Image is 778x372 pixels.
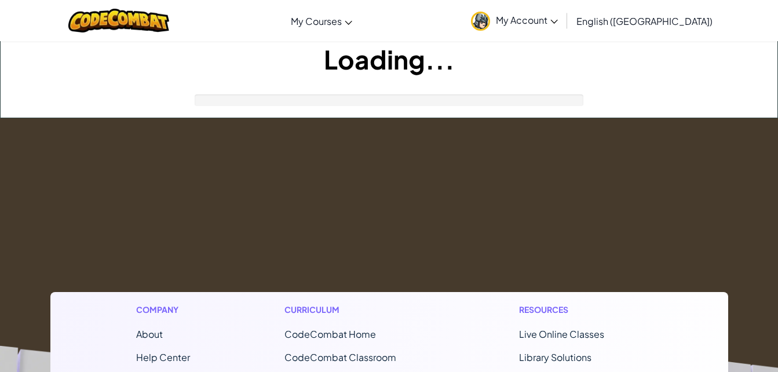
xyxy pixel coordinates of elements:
a: Library Solutions [519,351,591,363]
h1: Company [136,304,190,316]
a: English ([GEOGRAPHIC_DATA]) [571,5,718,37]
img: avatar [471,12,490,31]
a: Help Center [136,351,190,363]
h1: Resources [519,304,642,316]
span: My Account [496,14,558,26]
a: About [136,328,163,340]
img: CodeCombat logo [68,9,170,32]
h1: Curriculum [284,304,425,316]
a: CodeCombat Classroom [284,351,396,363]
a: My Account [465,2,564,39]
span: CodeCombat Home [284,328,376,340]
span: English ([GEOGRAPHIC_DATA]) [576,15,713,27]
h1: Loading... [1,41,777,77]
a: My Courses [285,5,358,37]
span: My Courses [291,15,342,27]
a: Live Online Classes [519,328,604,340]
